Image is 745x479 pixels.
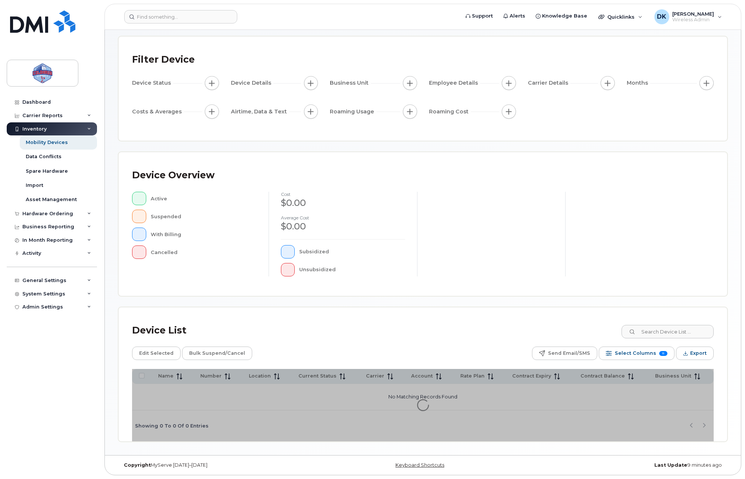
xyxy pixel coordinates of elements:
div: Quicklinks [593,9,648,24]
div: Active [151,192,257,205]
button: Bulk Suspend/Cancel [182,347,252,360]
div: MyServe [DATE]–[DATE] [118,462,321,468]
span: Business Unit [330,79,371,87]
div: Cancelled [151,245,257,259]
div: Device Overview [132,166,215,185]
input: Find something... [124,10,237,24]
span: Alerts [510,12,525,20]
span: [PERSON_NAME] [672,11,714,17]
span: Select Columns [615,348,656,359]
span: Months [627,79,650,87]
span: Roaming Usage [330,108,376,116]
span: Send Email/SMS [548,348,590,359]
span: Edit Selected [139,348,173,359]
span: Export [690,348,707,359]
div: Subsidized [299,245,405,259]
div: $0.00 [281,220,405,233]
span: Roaming Cost [429,108,471,116]
span: Bulk Suspend/Cancel [189,348,245,359]
a: Knowledge Base [530,9,592,24]
button: Edit Selected [132,347,181,360]
div: Filter Device [132,50,195,69]
span: DK [657,12,666,21]
div: $0.00 [281,197,405,209]
div: 9 minutes ago [525,462,727,468]
div: Unsubsidized [299,263,405,276]
strong: Last Update [654,462,687,468]
span: Airtime, Data & Text [231,108,289,116]
span: Costs & Averages [132,108,184,116]
span: Employee Details [429,79,480,87]
span: Knowledge Base [542,12,587,20]
button: Select Columns 11 [599,347,674,360]
input: Search Device List ... [622,325,714,338]
h4: cost [281,192,405,197]
span: 11 [659,351,667,356]
button: Export [676,347,714,360]
span: Device Details [231,79,273,87]
span: Wireless Admin [672,17,714,23]
strong: Copyright [124,462,151,468]
a: Support [460,9,498,24]
a: Alerts [498,9,530,24]
span: Support [472,12,493,20]
div: With Billing [151,228,257,241]
div: Device List [132,321,187,340]
span: Quicklinks [607,14,635,20]
h4: Average cost [281,215,405,220]
span: Device Status [132,79,173,87]
span: Carrier Details [528,79,570,87]
div: Dariusz Kulpinski [649,9,727,24]
div: Suspended [151,210,257,223]
a: Keyboard Shortcuts [395,462,444,468]
button: Send Email/SMS [532,347,597,360]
